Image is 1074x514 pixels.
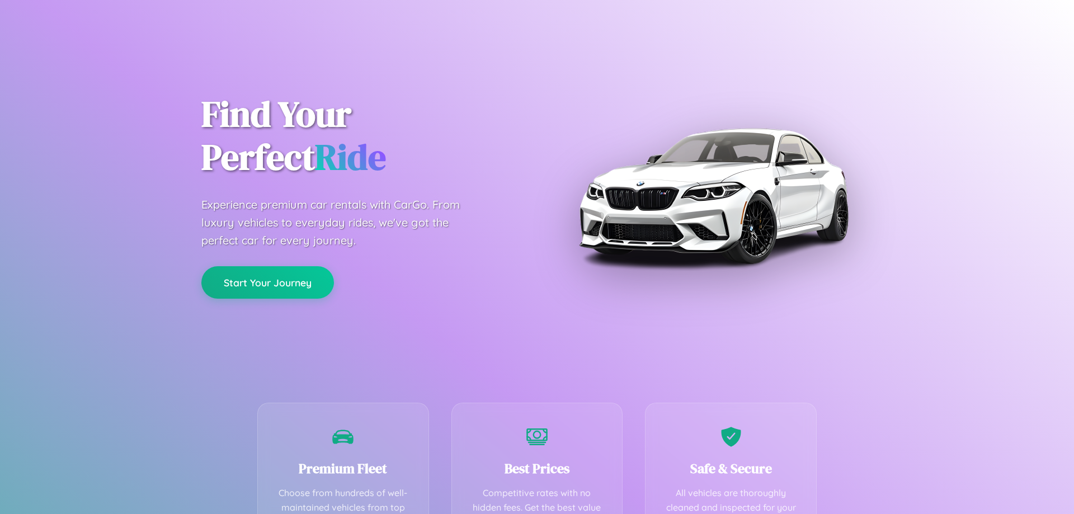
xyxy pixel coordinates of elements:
[469,459,606,478] h3: Best Prices
[315,133,386,181] span: Ride
[201,266,334,299] button: Start Your Journey
[201,196,481,249] p: Experience premium car rentals with CarGo. From luxury vehicles to everyday rides, we've got the ...
[201,93,520,179] h1: Find Your Perfect
[275,459,412,478] h3: Premium Fleet
[662,459,799,478] h3: Safe & Secure
[573,56,853,336] img: Premium BMW car rental vehicle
